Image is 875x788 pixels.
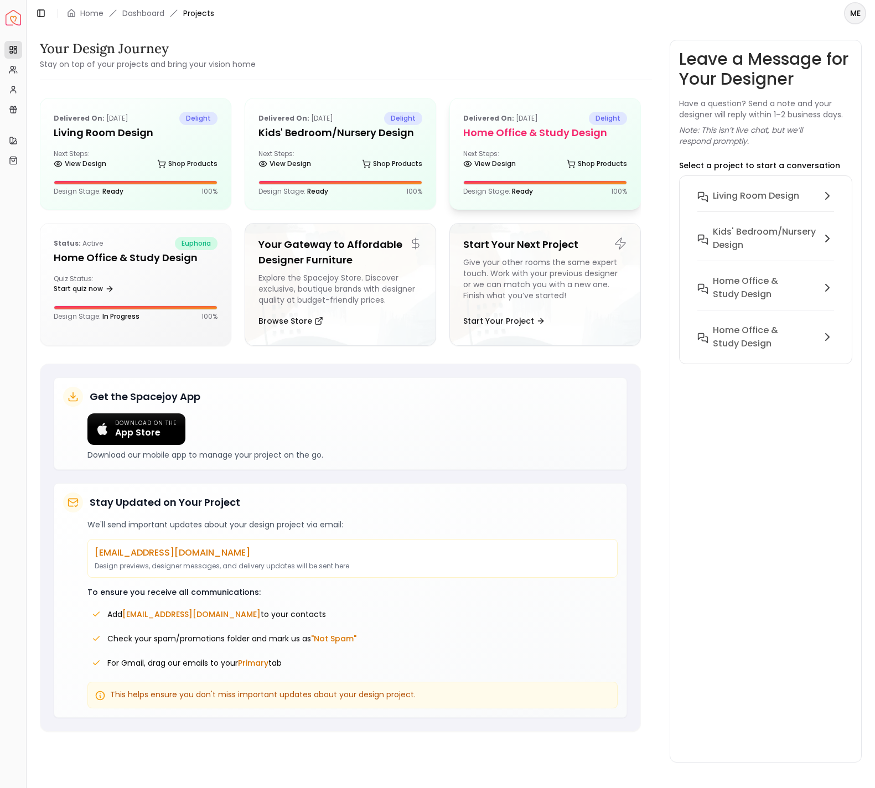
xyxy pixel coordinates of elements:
[87,413,185,445] a: Download on the App Store
[258,149,422,172] div: Next Steps:
[679,125,852,147] p: Note: This isn’t live chat, but we’ll respond promptly.
[679,49,852,89] h3: Leave a Message for Your Designer
[80,8,103,19] a: Home
[258,272,422,305] div: Explore the Spacejoy Store. Discover exclusive, boutique brands with designer quality at budget-f...
[54,274,131,297] div: Quiz Status:
[6,10,21,25] img: Spacejoy Logo
[54,237,103,250] p: active
[54,149,218,172] div: Next Steps:
[54,113,105,123] b: Delivered on:
[463,187,533,196] p: Design Stage:
[463,113,514,123] b: Delivered on:
[688,270,843,319] button: Home Office & Study Design
[201,312,218,321] p: 100 %
[713,274,816,301] h6: Home Office & Study Design
[54,312,139,321] p: Design Stage:
[679,160,840,171] p: Select a project to start a conversation
[713,225,816,252] h6: Kids' Bedroom/Nursery Design
[54,239,81,248] b: Status:
[449,223,641,346] a: Start Your Next ProjectGive your other rooms the same expert touch. Work with your previous desig...
[713,189,799,203] h6: Living Room Design
[96,423,108,435] img: Apple logo
[512,186,533,196] span: Ready
[688,185,843,221] button: Living Room Design
[87,587,618,598] p: To ensure you receive all communications:
[844,2,866,24] button: ME
[122,609,261,620] span: [EMAIL_ADDRESS][DOMAIN_NAME]
[183,8,214,19] span: Projects
[258,237,422,268] h5: Your Gateway to Affordable Designer Furniture
[102,312,139,321] span: In Progress
[463,237,627,252] h5: Start Your Next Project
[90,495,240,510] h5: Stay Updated on Your Project
[589,112,627,125] span: delight
[54,112,128,125] p: [DATE]
[258,156,311,172] a: View Design
[110,689,416,700] span: This helps ensure you don't miss important updates about your design project.
[122,8,164,19] a: Dashboard
[238,657,268,668] span: Primary
[87,449,618,460] p: Download our mobile app to manage your project on the go.
[115,420,177,427] span: Download on the
[6,10,21,25] a: Spacejoy
[95,562,610,571] p: Design previews, designer messages, and delivery updates will be sent here
[567,156,627,172] a: Shop Products
[245,223,436,346] a: Your Gateway to Affordable Designer FurnitureExplore the Spacejoy Store. Discover exclusive, bout...
[54,125,218,141] h5: Living Room Design
[107,633,356,644] span: Check your spam/promotions folder and mark us as
[54,187,123,196] p: Design Stage:
[688,319,843,355] button: Home Office & Study Design
[201,187,218,196] p: 100 %
[90,389,200,405] h5: Get the Spacejoy App
[463,112,538,125] p: [DATE]
[54,250,218,266] h5: Home Office & Study Design
[54,281,114,297] a: Start quiz now
[67,8,214,19] nav: breadcrumb
[463,149,627,172] div: Next Steps:
[845,3,865,23] span: ME
[258,113,309,123] b: Delivered on:
[679,98,852,120] p: Have a question? Send a note and your designer will reply within 1–2 business days.
[157,156,218,172] a: Shop Products
[463,257,627,305] div: Give your other rooms the same expert touch. Work with your previous designer or we can match you...
[258,310,323,332] button: Browse Store
[87,519,618,530] p: We'll send important updates about your design project via email:
[40,40,256,58] h3: Your Design Journey
[384,112,422,125] span: delight
[611,187,627,196] p: 100 %
[54,156,106,172] a: View Design
[463,125,627,141] h5: Home Office & Study Design
[95,546,610,559] p: [EMAIL_ADDRESS][DOMAIN_NAME]
[311,633,356,644] span: "Not Spam"
[362,156,422,172] a: Shop Products
[115,427,177,438] span: App Store
[713,324,816,350] h6: Home Office & Study Design
[107,609,326,620] span: Add to your contacts
[307,186,328,196] span: Ready
[406,187,422,196] p: 100 %
[258,187,328,196] p: Design Stage:
[463,156,516,172] a: View Design
[688,221,843,270] button: Kids' Bedroom/Nursery Design
[40,59,256,70] small: Stay on top of your projects and bring your vision home
[258,112,333,125] p: [DATE]
[107,657,282,668] span: For Gmail, drag our emails to your tab
[258,125,422,141] h5: Kids' Bedroom/Nursery Design
[179,112,218,125] span: delight
[102,186,123,196] span: Ready
[463,310,545,332] button: Start Your Project
[175,237,218,250] span: euphoria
